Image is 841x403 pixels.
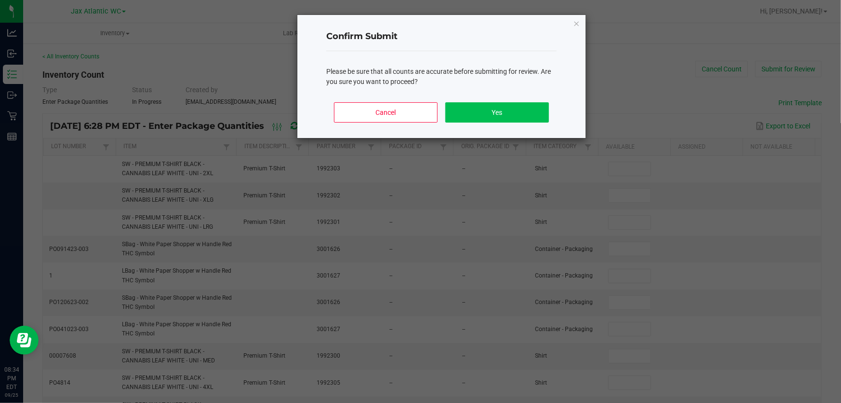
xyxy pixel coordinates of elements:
[10,326,39,355] iframe: Resource center
[334,102,438,123] button: Cancel
[445,102,549,123] button: Yes
[326,67,557,87] div: Please be sure that all counts are accurate before submitting for review. Are you sure you want t...
[326,30,557,43] h4: Confirm Submit
[573,17,580,29] button: Close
